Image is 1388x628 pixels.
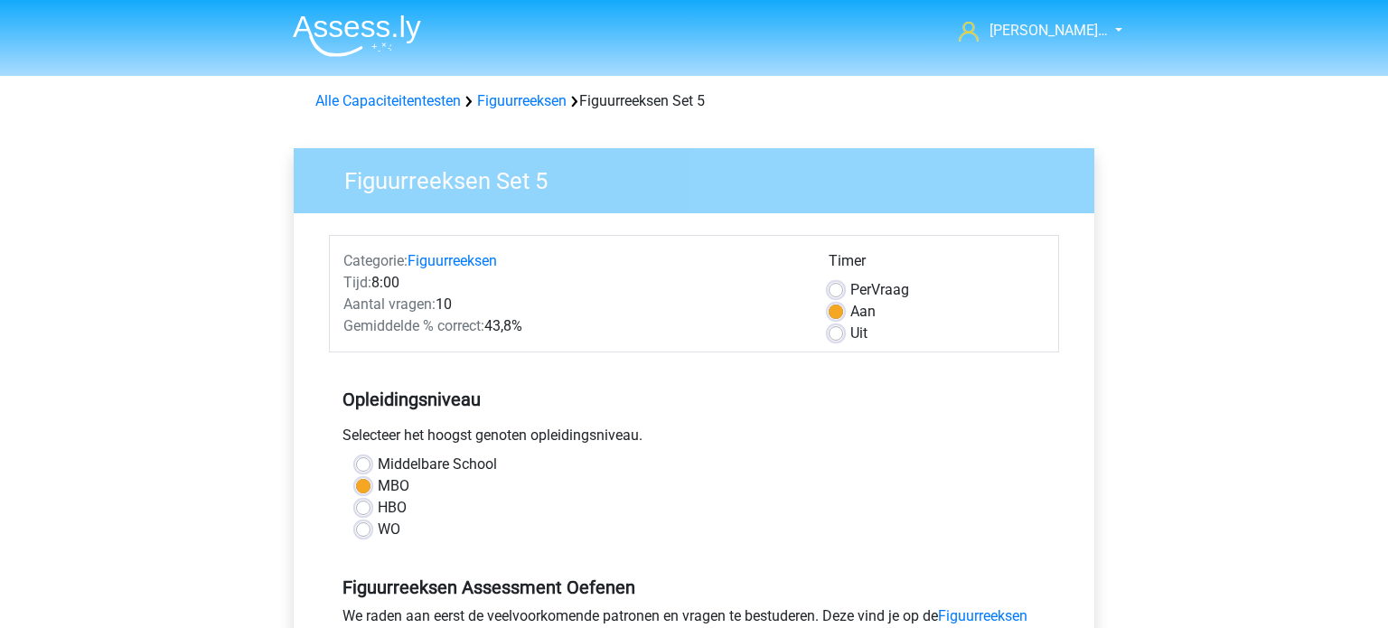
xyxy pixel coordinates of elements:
[378,497,407,519] label: HBO
[330,294,815,315] div: 10
[343,317,484,334] span: Gemiddelde % correct:
[323,160,1081,195] h3: Figuurreeksen Set 5
[315,92,461,109] a: Alle Capaciteitentesten
[308,90,1080,112] div: Figuurreeksen Set 5
[343,295,436,313] span: Aantal vragen:
[850,301,876,323] label: Aan
[378,454,497,475] label: Middelbare School
[989,22,1108,39] span: [PERSON_NAME]…
[408,252,497,269] a: Figuurreeksen
[343,252,408,269] span: Categorie:
[850,281,871,298] span: Per
[850,323,867,344] label: Uit
[330,315,815,337] div: 43,8%
[343,274,371,291] span: Tijd:
[342,381,1046,417] h5: Opleidingsniveau
[378,475,409,497] label: MBO
[850,279,909,301] label: Vraag
[477,92,567,109] a: Figuurreeksen
[330,272,815,294] div: 8:00
[293,14,421,57] img: Assessly
[378,519,400,540] label: WO
[952,20,1110,42] a: [PERSON_NAME]…
[829,250,1045,279] div: Timer
[342,576,1046,598] h5: Figuurreeksen Assessment Oefenen
[329,425,1059,454] div: Selecteer het hoogst genoten opleidingsniveau.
